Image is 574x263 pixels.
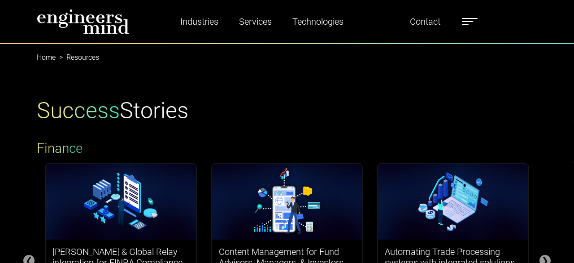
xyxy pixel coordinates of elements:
span: Success [37,98,120,124]
img: logos [378,164,528,240]
a: Technologies [289,11,347,32]
img: logos [46,164,196,240]
li: Resources [56,52,99,63]
img: logos [212,164,362,240]
img: logo [37,9,129,34]
a: Contact [406,11,444,32]
a: Services [235,11,275,32]
nav: breadcrumb [37,43,537,54]
span: Finance [37,140,83,156]
h1: Stories [37,97,188,124]
a: Home [37,53,56,62]
a: Industries [177,11,222,32]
